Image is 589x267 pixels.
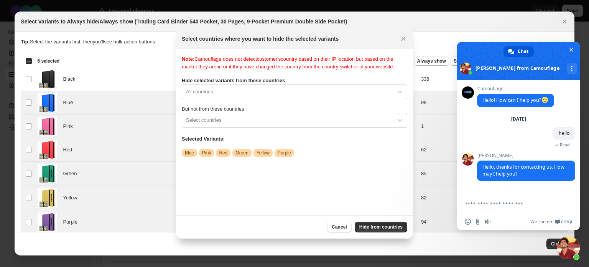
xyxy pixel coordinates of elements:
span: Hello, thanks for contacting us. How may I help you? [482,164,564,177]
div: Camouflage does not detect customer's country based on their IP location but based on the market ... [182,55,407,71]
button: Always show [414,56,449,66]
p: Select the variants first, then you'll see bulk action buttons [21,38,568,46]
td: 85 [419,162,568,186]
span: Yellow [63,194,81,202]
div: More channels [567,63,577,74]
span: Camouflage [477,86,554,91]
span: Chat [518,46,528,57]
span: Always show [417,58,446,64]
button: Close [398,33,409,44]
td: 62 [419,138,568,161]
td: 1 [419,114,568,138]
span: Purple [278,150,291,156]
img: trading-card-binder-purple.png [38,212,57,232]
h2: Select Variants to Always hide/Always show (Trading Card Binder 540 Pocket, 30 Pages, 9-Pocket Pr... [21,18,347,25]
div: Chat [503,46,534,57]
button: Close [559,16,570,27]
div: [DATE] [511,117,526,121]
a: We run onCrisp [530,219,572,225]
span: But not from these countries [182,106,244,112]
img: pokemon-card-binder-red.png [38,141,57,159]
td: 94 [419,210,568,234]
span: Cancel [332,224,347,230]
td: 338 [419,68,568,91]
img: pokemon-card-binder-pink_1.png [38,117,57,136]
span: Send a file [475,219,481,225]
span: Crisp [561,219,572,225]
span: Blue [63,99,77,106]
button: Schedule hide [451,56,488,66]
span: [PERSON_NAME] [477,153,575,158]
button: Hide from countries [355,222,407,232]
span: Red [63,146,76,154]
td: 98 [419,91,568,114]
span: Black [63,75,79,83]
span: Pink [63,123,77,130]
span: Yellow [257,150,270,156]
div: Close chat [557,236,580,259]
b: Note: [182,56,194,62]
span: Close [551,241,564,247]
span: 6 selected [37,58,59,64]
span: Read [560,142,570,148]
span: Schedule hide [454,58,485,64]
span: Red [219,150,227,156]
strong: Tip: [21,39,30,45]
img: trading-card-binder-green.png [38,164,57,183]
span: Close chat [567,46,575,54]
span: Insert an emoji [465,219,471,225]
td: 82 [419,186,568,210]
span: Green [235,150,248,156]
span: Purple [63,218,81,226]
span: Blue [185,150,194,156]
span: hello [559,130,570,136]
b: Hide selected variants from these countries [182,78,285,83]
textarea: Compose your message... [465,201,555,207]
span: Hello! How can I help you? [482,97,549,103]
span: Green [63,170,81,177]
span: Pink [202,150,211,156]
img: pokemon-card-binder-blue.png [38,93,57,112]
img: trading_card_binder.png [38,70,57,88]
button: Close [546,239,568,249]
span: Hide from countries [359,224,403,230]
button: Cancel [327,222,351,232]
h2: Select countries where you want to hide the selected variants [182,35,339,43]
span: Audio message [485,219,491,225]
img: trading-card-binder-yellow.png [38,188,57,207]
span: We run on [530,219,552,225]
b: Selected Variants: [182,136,225,142]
